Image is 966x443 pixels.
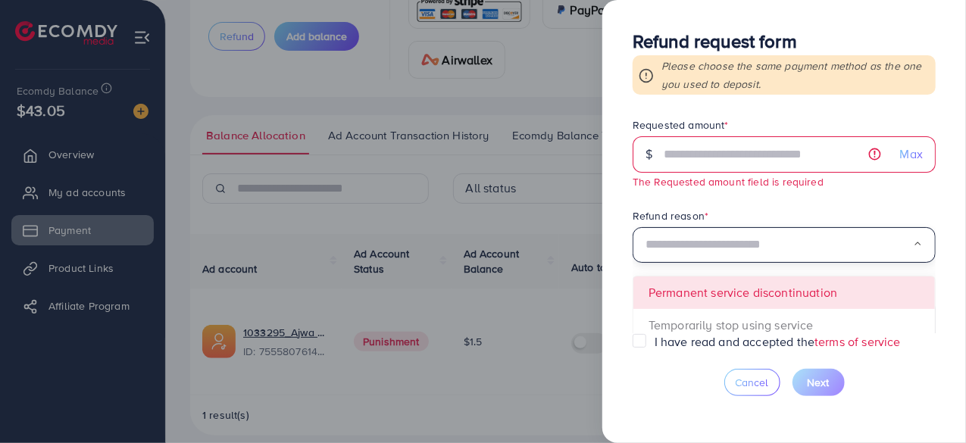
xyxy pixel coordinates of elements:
[661,57,930,93] p: Please choose the same payment method as the one you used to deposit.
[633,174,824,189] small: The Requested amount field is required
[655,333,901,351] label: I have read and accepted the
[633,309,935,342] li: Temporarily stop using service
[808,375,830,390] span: Next
[900,145,923,163] span: Max
[633,276,935,309] li: Permanent service discontinuation
[633,30,936,52] h3: Refund request form
[792,369,845,396] button: Next
[814,333,901,350] a: terms of service
[724,369,780,396] button: Cancel
[736,375,769,390] span: Cancel
[646,233,913,257] input: Search for option
[633,136,664,173] div: $
[633,117,729,133] label: Requested amount
[633,227,936,263] div: Search for option
[902,375,955,432] iframe: Chat
[633,208,708,223] label: Refund reason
